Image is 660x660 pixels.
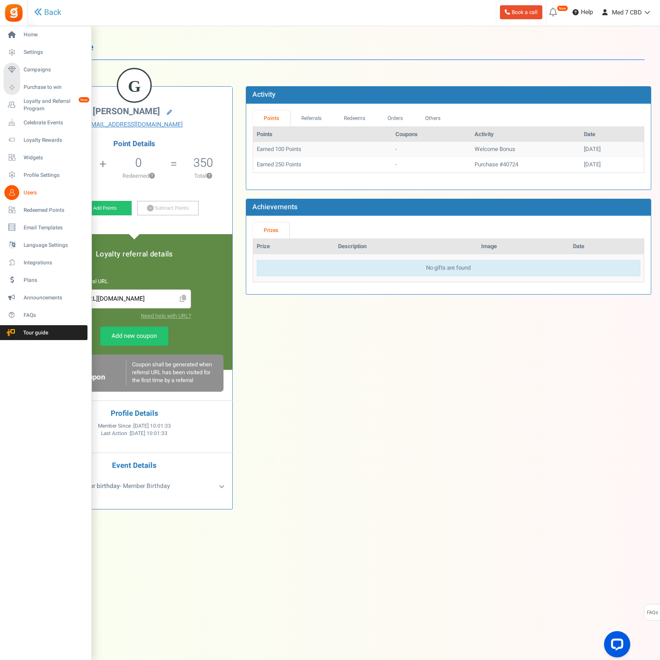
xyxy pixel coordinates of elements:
[24,224,85,232] span: Email Templates
[584,161,640,169] div: [DATE]
[24,31,85,39] span: Home
[24,119,85,126] span: Celebrate Events
[557,5,568,11] em: New
[24,207,85,214] span: Redeemed Points
[206,173,212,179] button: ?
[471,157,580,172] td: Purchase #40724
[43,462,226,470] h4: Event Details
[24,242,85,249] span: Language Settings
[67,481,120,491] b: Enter your birthday
[3,185,87,200] a: Users
[3,115,87,130] a: Celebrate Events
[24,137,85,144] span: Loyalty Rewards
[471,127,580,142] th: Activity
[135,156,142,169] h5: 0
[569,239,644,254] th: Date
[130,430,168,437] span: [DATE] 10:01:33
[24,66,85,74] span: Campaigns
[471,142,580,157] td: Welcome Bonus
[3,45,87,60] a: Settings
[3,290,87,305] a: Announcements
[24,294,85,302] span: Announcements
[3,255,87,270] a: Integrations
[70,201,132,216] a: Add Points
[4,329,65,337] span: Tour guide
[178,172,228,180] p: Total
[126,361,217,386] div: Coupon shall be generated when referral URL has been visited for the first time by a referral
[24,172,85,179] span: Profile Settings
[3,168,87,183] a: Profile Settings
[24,259,85,267] span: Integrations
[3,238,87,253] a: Language Settings
[3,98,87,112] a: Loyalty and Referral Program New
[141,312,191,320] a: Need help with URL?
[580,127,644,142] th: Date
[45,250,223,258] h5: Loyalty referral details
[335,239,478,254] th: Description
[100,326,168,346] a: Add new coupon
[137,201,199,216] a: Subtract Points
[3,203,87,218] a: Redeemed Points
[43,120,226,129] a: [EMAIL_ADDRESS][DOMAIN_NAME]
[43,410,226,418] h4: Profile Details
[253,157,392,172] td: Earned 250 Points
[392,127,471,142] th: Coupons
[252,202,297,212] b: Achievements
[3,220,87,235] a: Email Templates
[569,5,597,19] a: Help
[67,481,170,491] span: - Member Birthday
[478,239,569,254] th: Image
[333,110,377,126] a: Redeems
[118,69,150,103] figcaption: G
[3,80,87,95] a: Purchase to win
[24,312,85,319] span: FAQs
[257,260,640,276] div: No gifts are found
[253,110,290,126] a: Points
[24,154,85,161] span: Widgets
[37,140,232,148] h4: Point Details
[43,35,645,60] h1: User Profile
[646,604,658,621] span: FAQs
[4,3,24,23] img: Gratisfaction
[253,239,335,254] th: Prize
[253,142,392,157] td: Earned 100 Points
[253,222,290,239] a: Prizes
[149,173,155,179] button: ?
[584,145,640,154] div: [DATE]
[290,110,333,126] a: Referrals
[93,105,160,118] span: [PERSON_NAME]
[392,157,471,172] td: -
[392,142,471,157] td: -
[78,97,90,103] em: New
[98,422,171,430] span: Member Since :
[612,8,642,17] span: Med 7 CBD
[3,150,87,165] a: Widgets
[108,172,170,180] p: Redeemed
[176,291,190,307] span: Click to Copy
[193,156,213,169] h5: 350
[101,430,168,437] span: Last Action :
[3,28,87,42] a: Home
[24,277,85,284] span: Plans
[579,8,593,17] span: Help
[77,279,191,285] h6: Referral URL
[3,308,87,323] a: FAQs
[3,133,87,147] a: Loyalty Rewards
[252,89,276,100] b: Activity
[133,422,171,430] span: [DATE] 10:01:33
[24,49,85,56] span: Settings
[377,110,414,126] a: Orders
[24,189,85,197] span: Users
[3,63,87,77] a: Campaigns
[3,273,87,288] a: Plans
[414,110,451,126] a: Others
[24,84,85,91] span: Purchase to win
[24,98,87,112] span: Loyalty and Referral Program
[253,127,392,142] th: Points
[500,5,542,19] a: Book a call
